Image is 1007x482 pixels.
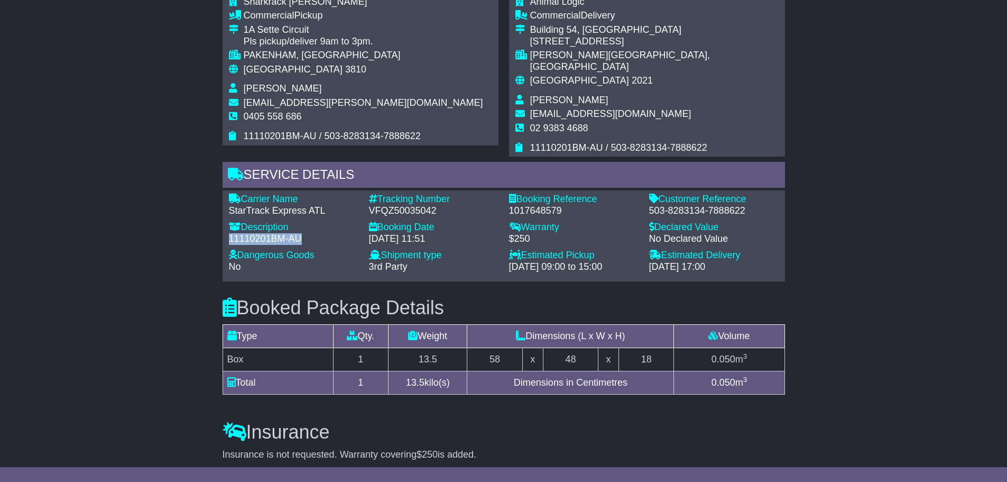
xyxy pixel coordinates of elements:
[712,377,735,388] span: 0.050
[649,194,779,205] div: Customer Reference
[598,348,619,371] td: x
[244,36,483,48] div: Pls pickup/deliver 9am to 3pm.
[530,24,779,36] div: Building 54, [GEOGRAPHIC_DATA]
[333,325,389,348] td: Qty.
[509,261,639,273] div: [DATE] 09:00 to 15:00
[244,10,294,21] span: Commercial
[530,50,779,72] div: [PERSON_NAME][GEOGRAPHIC_DATA], [GEOGRAPHIC_DATA]
[244,24,483,36] div: 1A Sette Circuit
[223,325,333,348] td: Type
[530,10,779,22] div: Delivery
[543,348,598,371] td: 48
[389,348,467,371] td: 13.5
[223,371,333,395] td: Total
[417,449,438,460] span: $250
[244,10,483,22] div: Pickup
[244,83,322,94] span: [PERSON_NAME]
[369,222,498,233] div: Booking Date
[223,422,785,443] h3: Insurance
[369,261,408,272] span: 3rd Party
[530,36,779,48] div: [STREET_ADDRESS]
[674,325,784,348] td: Volume
[369,233,498,245] div: [DATE] 11:51
[229,222,358,233] div: Description
[229,250,358,261] div: Dangerous Goods
[333,348,389,371] td: 1
[649,205,779,217] div: 503-8283134-7888622
[244,131,421,141] span: 11110201BM-AU / 503-8283134-7888622
[530,95,608,105] span: [PERSON_NAME]
[509,250,639,261] div: Estimated Pickup
[530,123,588,133] span: 02 9383 4688
[530,108,691,119] span: [EMAIL_ADDRESS][DOMAIN_NAME]
[369,250,498,261] div: Shipment type
[223,162,785,190] div: Service Details
[369,205,498,217] div: VFQZ50035042
[244,111,302,122] span: 0405 558 686
[223,297,785,319] h3: Booked Package Details
[389,325,467,348] td: Weight
[649,222,779,233] div: Declared Value
[649,233,779,245] div: No Declared Value
[389,371,467,395] td: kilo(s)
[467,348,523,371] td: 58
[530,75,629,86] span: [GEOGRAPHIC_DATA]
[406,377,424,388] span: 13.5
[223,449,785,461] div: Insurance is not requested. Warranty covering is added.
[674,371,784,395] td: m
[244,50,483,61] div: PAKENHAM, [GEOGRAPHIC_DATA]
[244,64,343,75] span: [GEOGRAPHIC_DATA]
[649,261,779,273] div: [DATE] 17:00
[229,205,358,217] div: StarTrack Express ATL
[530,10,581,21] span: Commercial
[649,250,779,261] div: Estimated Delivery
[244,97,483,108] span: [EMAIL_ADDRESS][PERSON_NAME][DOMAIN_NAME]
[467,371,674,395] td: Dimensions in Centimetres
[345,64,366,75] span: 3810
[509,233,639,245] div: $250
[674,348,784,371] td: m
[509,205,639,217] div: 1017648579
[743,352,747,360] sup: 3
[632,75,653,86] span: 2021
[712,354,735,365] span: 0.050
[509,194,639,205] div: Booking Reference
[333,371,389,395] td: 1
[743,376,747,384] sup: 3
[229,261,241,272] span: No
[618,348,674,371] td: 18
[509,222,639,233] div: Warranty
[229,233,358,245] div: 11110201BM-AU
[229,194,358,205] div: Carrier Name
[522,348,543,371] td: x
[369,194,498,205] div: Tracking Number
[467,325,674,348] td: Dimensions (L x W x H)
[530,142,707,153] span: 11110201BM-AU / 503-8283134-7888622
[223,348,333,371] td: Box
